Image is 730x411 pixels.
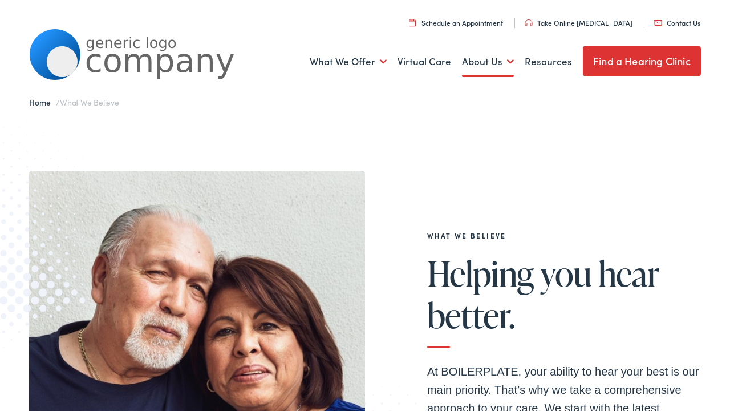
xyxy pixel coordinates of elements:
[525,41,572,83] a: Resources
[540,255,591,292] span: you
[654,18,700,27] a: Contact Us
[427,255,534,292] span: Helping
[398,41,451,83] a: Virtual Care
[598,255,659,292] span: hear
[654,20,662,26] img: utility icon
[427,232,701,240] h2: What We Believe
[462,41,514,83] a: About Us
[427,296,515,334] span: better.
[409,18,503,27] a: Schedule an Appointment
[525,18,632,27] a: Take Online [MEDICAL_DATA]
[525,19,533,26] img: utility icon
[310,41,387,83] a: What We Offer
[409,19,416,26] img: utility icon
[583,46,701,76] a: Find a Hearing Clinic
